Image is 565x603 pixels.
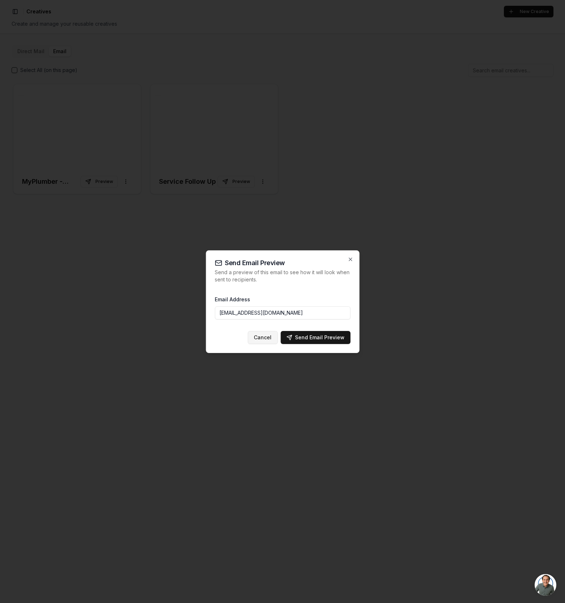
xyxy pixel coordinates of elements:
[215,296,250,302] label: Email Address
[286,334,344,341] div: Send Email Preview
[215,306,350,319] input: Enter email address to receive preview
[215,269,350,283] p: Send a preview of this email to see how it will look when sent to recipients.
[215,259,350,267] h2: Send Email Preview
[248,331,278,344] button: Cancel
[281,331,350,344] button: Send Email Preview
